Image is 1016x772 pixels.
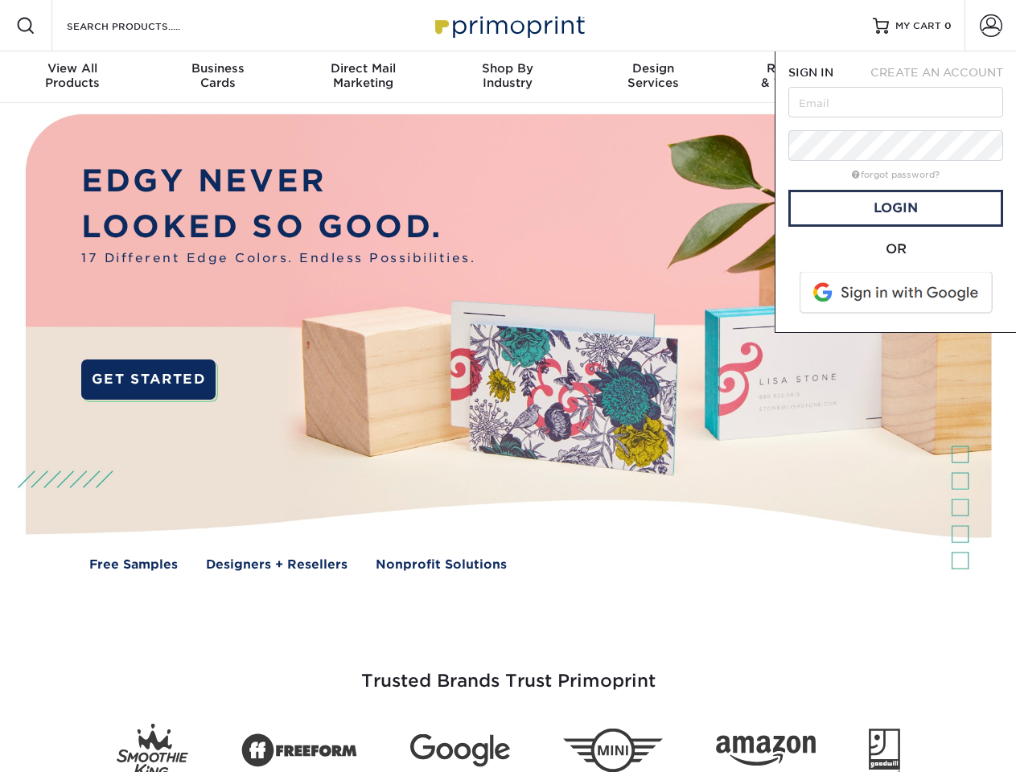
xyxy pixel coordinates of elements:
div: Marketing [290,61,435,90]
input: SEARCH PRODUCTS..... [65,16,222,35]
div: OR [788,240,1003,259]
img: Primoprint [428,8,589,43]
span: 17 Different Edge Colors. Endless Possibilities. [81,249,475,268]
span: Shop By [435,61,580,76]
span: Resources [726,61,870,76]
a: Shop ByIndustry [435,51,580,103]
span: SIGN IN [788,66,833,79]
span: Business [145,61,290,76]
div: & Templates [726,61,870,90]
a: Designers + Resellers [206,556,348,574]
div: Cards [145,61,290,90]
span: Design [581,61,726,76]
span: CREATE AN ACCOUNT [870,66,1003,79]
a: DesignServices [581,51,726,103]
a: Direct MailMarketing [290,51,435,103]
div: Services [581,61,726,90]
h3: Trusted Brands Trust Primoprint [38,632,979,711]
p: EDGY NEVER [81,158,475,204]
div: Industry [435,61,580,90]
input: Email [788,87,1003,117]
a: GET STARTED [81,359,216,400]
span: 0 [944,20,952,31]
a: Free Samples [89,556,178,574]
a: Resources& Templates [726,51,870,103]
span: MY CART [895,19,941,33]
p: LOOKED SO GOOD. [81,204,475,250]
img: Google [410,734,510,767]
a: BusinessCards [145,51,290,103]
img: Amazon [716,736,816,766]
a: Nonprofit Solutions [376,556,507,574]
span: Direct Mail [290,61,435,76]
img: Goodwill [869,729,900,772]
a: forgot password? [852,170,940,180]
a: Login [788,190,1003,227]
